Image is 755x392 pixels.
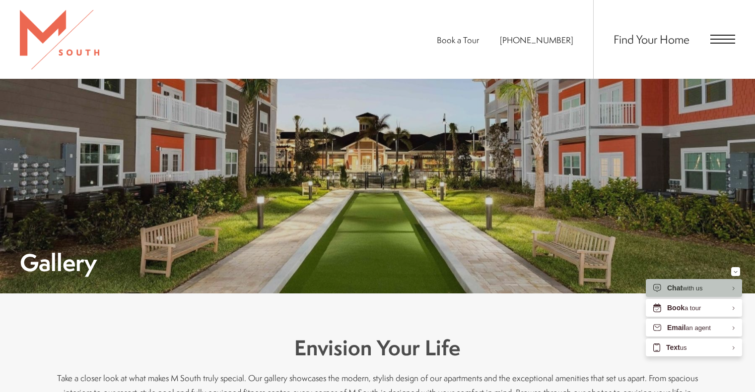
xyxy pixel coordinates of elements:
[20,10,99,69] img: MSouth
[55,333,700,363] h3: Envision Your Life
[500,34,573,46] span: [PHONE_NUMBER]
[437,34,479,46] a: Book a Tour
[614,31,689,47] a: Find Your Home
[20,251,97,274] h1: Gallery
[500,34,573,46] a: Call Us at 813-570-8014
[710,35,735,44] button: Open Menu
